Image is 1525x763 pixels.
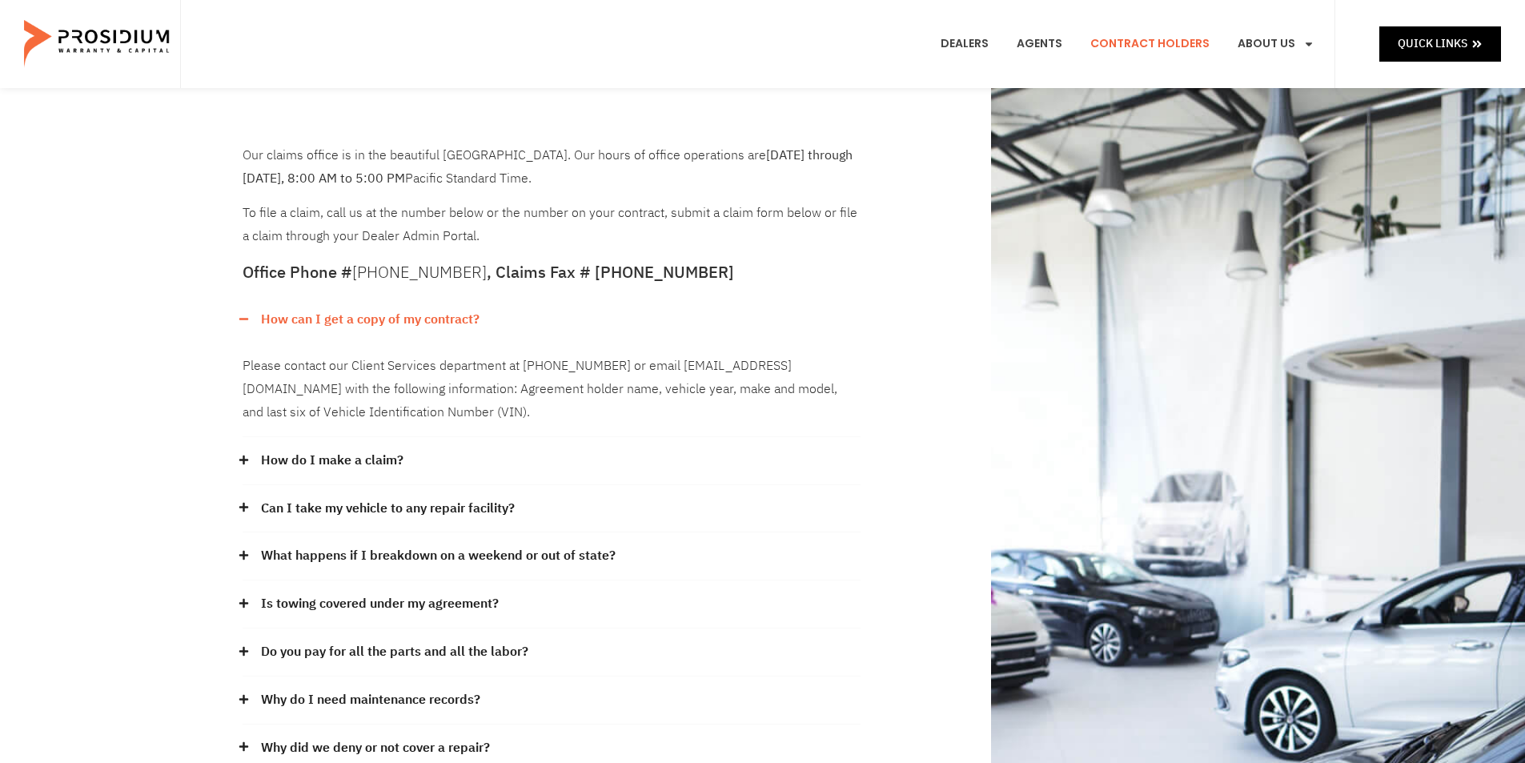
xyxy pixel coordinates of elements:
h5: Office Phone # , Claims Fax # [PHONE_NUMBER] [243,264,861,280]
a: Quick Links [1379,26,1501,61]
a: Do you pay for all the parts and all the labor? [261,641,528,664]
a: Agents [1005,14,1074,74]
a: Why do I need maintenance records? [261,689,480,712]
div: How can I get a copy of my contract? [243,343,861,436]
b: [DATE] through [DATE], 8:00 AM to 5:00 PM [243,146,853,188]
div: How can I get a copy of my contract? [243,296,861,343]
a: Can I take my vehicle to any repair facility? [261,497,515,520]
div: What happens if I breakdown on a weekend or out of state? [243,532,861,580]
a: How can I get a copy of my contract? [261,308,480,331]
nav: Menu [929,14,1326,74]
a: [PHONE_NUMBER] [352,260,487,284]
a: About Us [1226,14,1326,74]
a: Why did we deny or not cover a repair? [261,737,490,760]
div: To file a claim, call us at the number below or the number on your contract, submit a claim form ... [243,144,861,248]
div: Do you pay for all the parts and all the labor? [243,628,861,677]
span: Quick Links [1398,34,1467,54]
p: Our claims office is in the beautiful [GEOGRAPHIC_DATA]. Our hours of office operations are Pacif... [243,144,861,191]
a: How do I make a claim? [261,449,403,472]
div: How do I make a claim? [243,437,861,485]
a: Contract Holders [1078,14,1222,74]
div: Can I take my vehicle to any repair facility? [243,485,861,533]
a: Is towing covered under my agreement? [261,592,499,616]
div: Is towing covered under my agreement? [243,580,861,628]
div: Why do I need maintenance records? [243,677,861,725]
a: Dealers [929,14,1001,74]
a: What happens if I breakdown on a weekend or out of state? [261,544,616,568]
